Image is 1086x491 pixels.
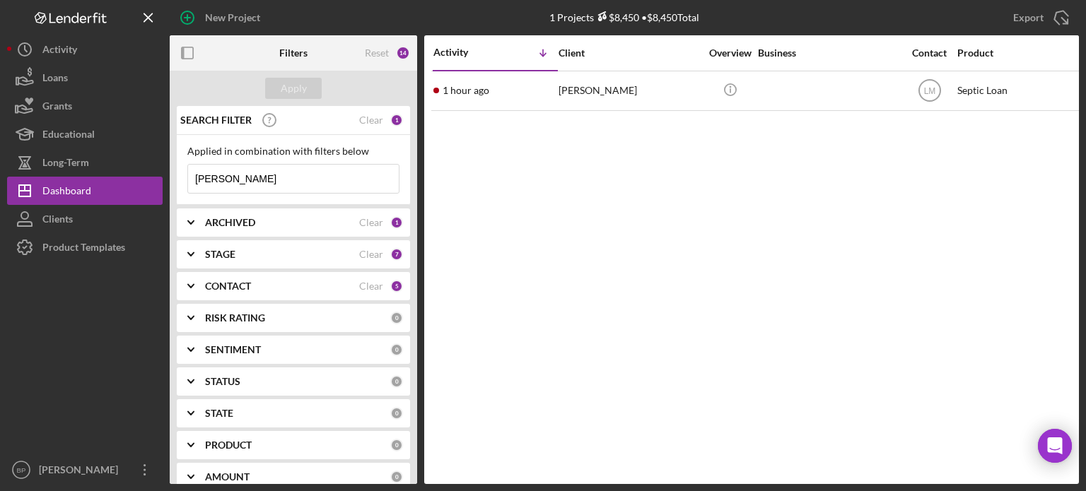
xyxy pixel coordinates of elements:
[923,86,935,96] text: LM
[7,233,163,261] button: Product Templates
[390,312,403,324] div: 0
[187,146,399,157] div: Applied in combination with filters below
[390,407,403,420] div: 0
[170,4,274,32] button: New Project
[1013,4,1044,32] div: Export
[390,343,403,356] div: 0
[205,439,252,451] b: PRODUCT
[390,439,403,451] div: 0
[7,64,163,92] button: Loans
[390,114,403,126] div: 1
[549,11,699,23] div: 1 Projects • $8,450 Total
[7,35,163,64] button: Activity
[594,11,639,23] div: $8,450
[205,4,260,32] div: New Project
[42,148,89,180] div: Long-Term
[7,120,163,148] button: Educational
[359,114,383,126] div: Clear
[42,35,77,67] div: Activity
[42,64,68,95] div: Loans
[559,72,700,110] div: [PERSON_NAME]
[365,47,389,59] div: Reset
[433,47,496,58] div: Activity
[390,375,403,388] div: 0
[7,92,163,120] button: Grants
[205,280,251,292] b: CONTACT
[7,177,163,205] button: Dashboard
[443,85,489,96] time: 2025-10-09 19:39
[1038,429,1072,463] div: Open Intercom Messenger
[42,233,125,265] div: Product Templates
[903,47,956,59] div: Contact
[999,4,1079,32] button: Export
[703,47,757,59] div: Overview
[205,312,265,324] b: RISK RATING
[17,466,26,474] text: BP
[42,92,72,124] div: Grants
[205,344,261,355] b: SENTIMENT
[7,205,163,233] button: Clients
[390,216,403,229] div: 1
[359,217,383,228] div: Clear
[180,114,252,126] b: SEARCH FILTER
[7,148,163,177] button: Long-Term
[758,47,899,59] div: Business
[205,408,233,419] b: STATE
[205,471,250,483] b: AMOUNT
[390,248,403,261] div: 7
[35,456,127,487] div: [PERSON_NAME]
[42,205,73,237] div: Clients
[205,376,240,387] b: STATUS
[281,78,307,99] div: Apply
[559,47,700,59] div: Client
[359,280,383,292] div: Clear
[42,120,95,152] div: Educational
[265,78,322,99] button: Apply
[42,177,91,208] div: Dashboard
[279,47,308,59] b: Filters
[390,471,403,483] div: 0
[7,456,163,484] button: BP[PERSON_NAME]
[359,249,383,260] div: Clear
[396,46,410,60] div: 14
[205,217,255,228] b: ARCHIVED
[390,280,403,292] div: 5
[205,249,235,260] b: STAGE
